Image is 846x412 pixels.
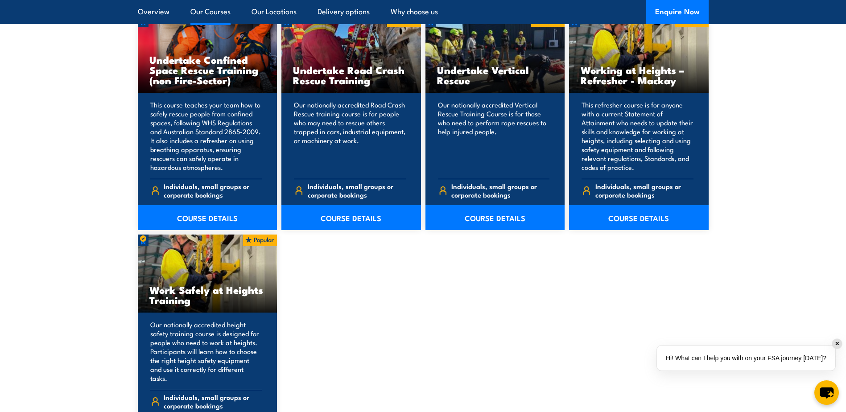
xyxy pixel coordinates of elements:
a: COURSE DETAILS [425,205,565,230]
p: This course teaches your team how to safely rescue people from confined spaces, following WHS Reg... [150,100,262,172]
h3: Undertake Vertical Rescue [437,65,553,85]
button: chat-button [814,380,839,405]
div: ✕ [832,339,842,349]
span: Individuals, small groups or corporate bookings [451,182,549,199]
a: COURSE DETAILS [138,205,277,230]
h3: Undertake Confined Space Rescue Training (non Fire-Sector) [149,54,266,85]
h3: Undertake Road Crash Rescue Training [293,65,409,85]
p: This refresher course is for anyone with a current Statement of Attainment who needs to update th... [582,100,693,172]
span: Individuals, small groups or corporate bookings [595,182,693,199]
a: COURSE DETAILS [281,205,421,230]
h3: Working at Heights – Refresher - Mackay [581,65,697,85]
span: Individuals, small groups or corporate bookings [308,182,406,199]
h3: Work Safely at Heights Training [149,284,266,305]
span: Individuals, small groups or corporate bookings [164,393,262,410]
p: Our nationally accredited height safety training course is designed for people who need to work a... [150,320,262,383]
div: Hi! What can I help you with on your FSA journey [DATE]? [657,346,835,371]
a: COURSE DETAILS [569,205,709,230]
span: Individuals, small groups or corporate bookings [164,182,262,199]
p: Our nationally accredited Vertical Rescue Training Course is for those who need to perform rope r... [438,100,550,172]
p: Our nationally accredited Road Crash Rescue training course is for people who may need to rescue ... [294,100,406,172]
